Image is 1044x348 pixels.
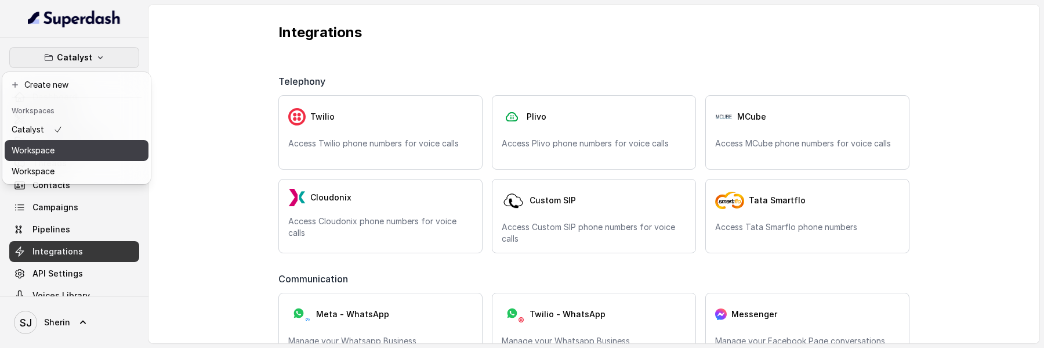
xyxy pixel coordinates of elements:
[5,101,148,119] header: Workspaces
[12,123,44,137] p: Catalyst
[9,47,139,68] button: Catalyst
[12,143,55,157] p: Workspace
[2,72,151,184] div: Catalyst
[57,51,92,64] p: Catalyst
[5,74,148,95] button: Create new
[12,164,55,178] p: Workspace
